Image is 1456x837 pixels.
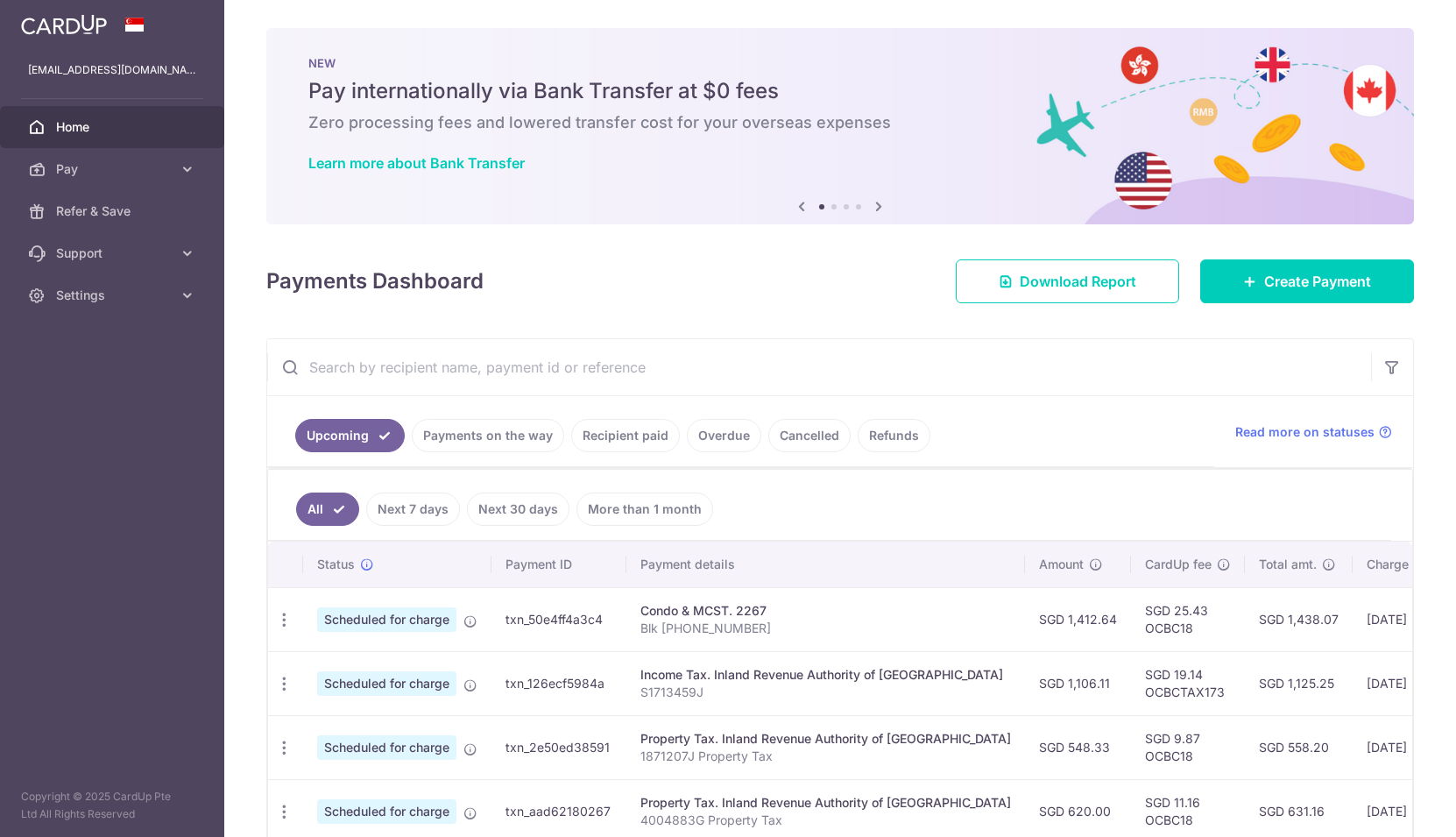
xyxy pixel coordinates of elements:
[1025,715,1131,779] td: SGD 548.33
[1235,423,1375,441] span: Read more on statuses
[1259,556,1317,573] span: Total amt.
[317,735,456,760] span: Scheduled for charge
[858,419,930,452] a: Refunds
[412,419,564,452] a: Payments on the way
[317,607,456,632] span: Scheduled for charge
[768,419,851,452] a: Cancelled
[1025,587,1131,651] td: SGD 1,412.64
[491,587,626,651] td: txn_50e4ff4a3c4
[28,61,196,79] p: [EMAIL_ADDRESS][DOMAIN_NAME]
[1235,423,1392,441] a: Read more on statuses
[308,77,1372,105] h5: Pay internationally via Bank Transfer at $0 fees
[491,651,626,715] td: txn_126ecf5984a
[1131,715,1245,779] td: SGD 9.87 OCBC18
[296,493,359,526] a: All
[491,715,626,779] td: txn_2e50ed38591
[317,556,355,573] span: Status
[640,666,1011,684] div: Income Tax. Inland Revenue Authority of [GEOGRAPHIC_DATA]
[1200,259,1414,303] a: Create Payment
[295,419,405,452] a: Upcoming
[1245,715,1353,779] td: SGD 558.20
[308,154,525,172] a: Learn more about Bank Transfer
[267,339,1371,395] input: Search by recipient name, payment id or reference
[1245,651,1353,715] td: SGD 1,125.25
[576,493,713,526] a: More than 1 month
[640,812,1011,829] p: 4004883G Property Tax
[467,493,569,526] a: Next 30 days
[1039,556,1084,573] span: Amount
[491,542,626,587] th: Payment ID
[1020,271,1136,292] span: Download Report
[56,287,172,304] span: Settings
[308,56,1372,70] p: NEW
[640,684,1011,701] p: S1713459J
[956,259,1179,303] a: Download Report
[56,118,172,136] span: Home
[1145,556,1212,573] span: CardUp fee
[1245,587,1353,651] td: SGD 1,438.07
[21,14,107,35] img: CardUp
[1025,651,1131,715] td: SGD 1,106.11
[640,748,1011,765] p: 1871207J Property Tax
[56,160,172,178] span: Pay
[571,419,680,452] a: Recipient paid
[308,112,1372,133] h6: Zero processing fees and lowered transfer cost for your overseas expenses
[687,419,761,452] a: Overdue
[366,493,460,526] a: Next 7 days
[56,202,172,220] span: Refer & Save
[640,620,1011,637] p: Blk [PHONE_NUMBER]
[56,245,172,262] span: Support
[1264,271,1371,292] span: Create Payment
[317,671,456,696] span: Scheduled for charge
[626,542,1025,587] th: Payment details
[640,730,1011,748] div: Property Tax. Inland Revenue Authority of [GEOGRAPHIC_DATA]
[317,799,456,824] span: Scheduled for charge
[1131,587,1245,651] td: SGD 25.43 OCBC18
[640,794,1011,812] div: Property Tax. Inland Revenue Authority of [GEOGRAPHIC_DATA]
[640,602,1011,620] div: Condo & MCST. 2267
[266,28,1414,224] img: Bank transfer banner
[1131,651,1245,715] td: SGD 19.14 OCBCTAX173
[1367,556,1438,573] span: Charge date
[266,266,484,297] h4: Payments Dashboard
